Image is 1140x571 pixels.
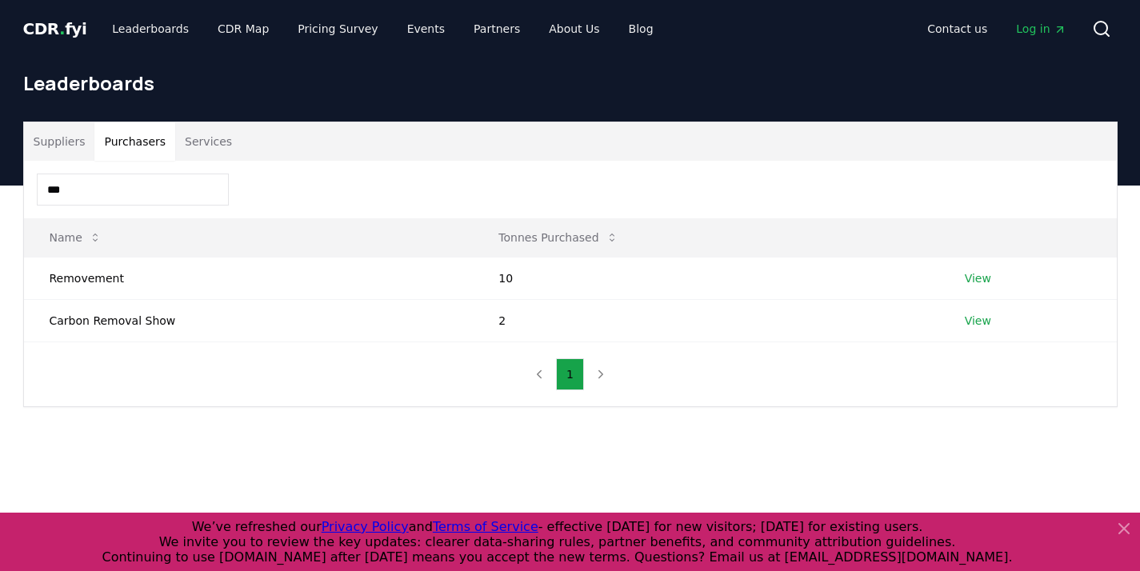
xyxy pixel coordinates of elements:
[94,122,175,161] button: Purchasers
[59,19,65,38] span: .
[965,313,991,329] a: View
[914,14,1000,43] a: Contact us
[536,14,612,43] a: About Us
[473,257,938,299] td: 10
[461,14,533,43] a: Partners
[556,358,584,390] button: 1
[394,14,458,43] a: Events
[23,70,1118,96] h1: Leaderboards
[24,122,95,161] button: Suppliers
[37,222,114,254] button: Name
[175,122,242,161] button: Services
[205,14,282,43] a: CDR Map
[23,19,87,38] span: CDR fyi
[616,14,666,43] a: Blog
[1016,21,1066,37] span: Log in
[24,257,474,299] td: Removement
[285,14,390,43] a: Pricing Survey
[486,222,630,254] button: Tonnes Purchased
[24,299,474,341] td: Carbon Removal Show
[473,299,938,341] td: 2
[99,14,666,43] nav: Main
[99,14,202,43] a: Leaderboards
[914,14,1078,43] nav: Main
[965,270,991,286] a: View
[1003,14,1078,43] a: Log in
[23,18,87,40] a: CDR.fyi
